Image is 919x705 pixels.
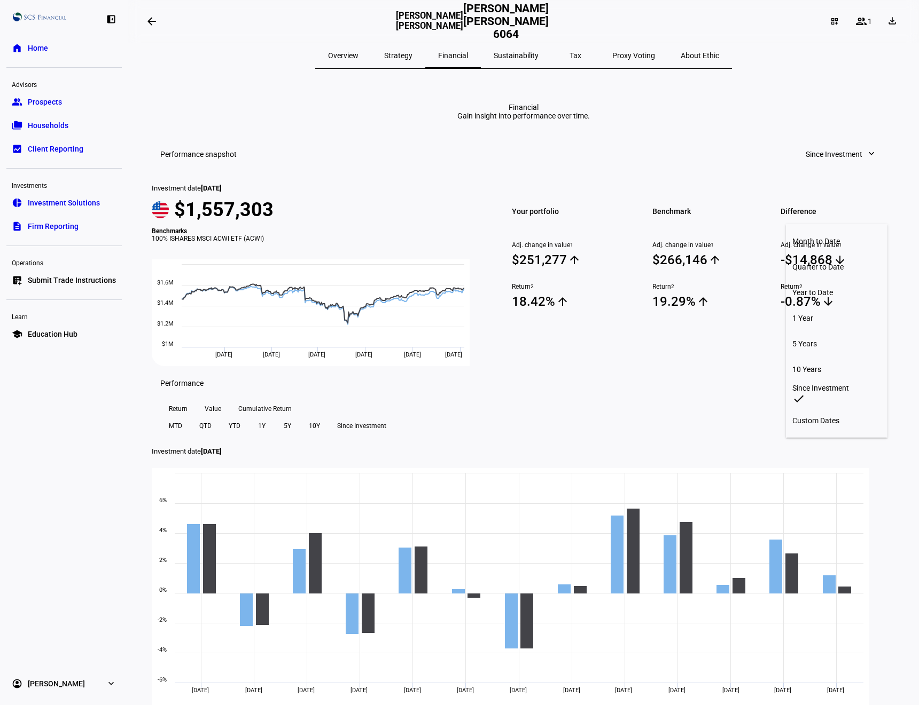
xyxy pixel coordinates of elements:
div: Year to Date [792,288,881,297]
div: Since Investment [792,384,881,392]
div: 1 Year [792,314,881,322]
div: 5 Years [792,339,881,348]
div: Custom Dates [792,416,881,425]
div: 10 Years [792,365,881,374]
mat-icon: check [792,392,805,405]
div: Month to Date [792,237,881,245]
div: Quarter to Date [792,263,881,271]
